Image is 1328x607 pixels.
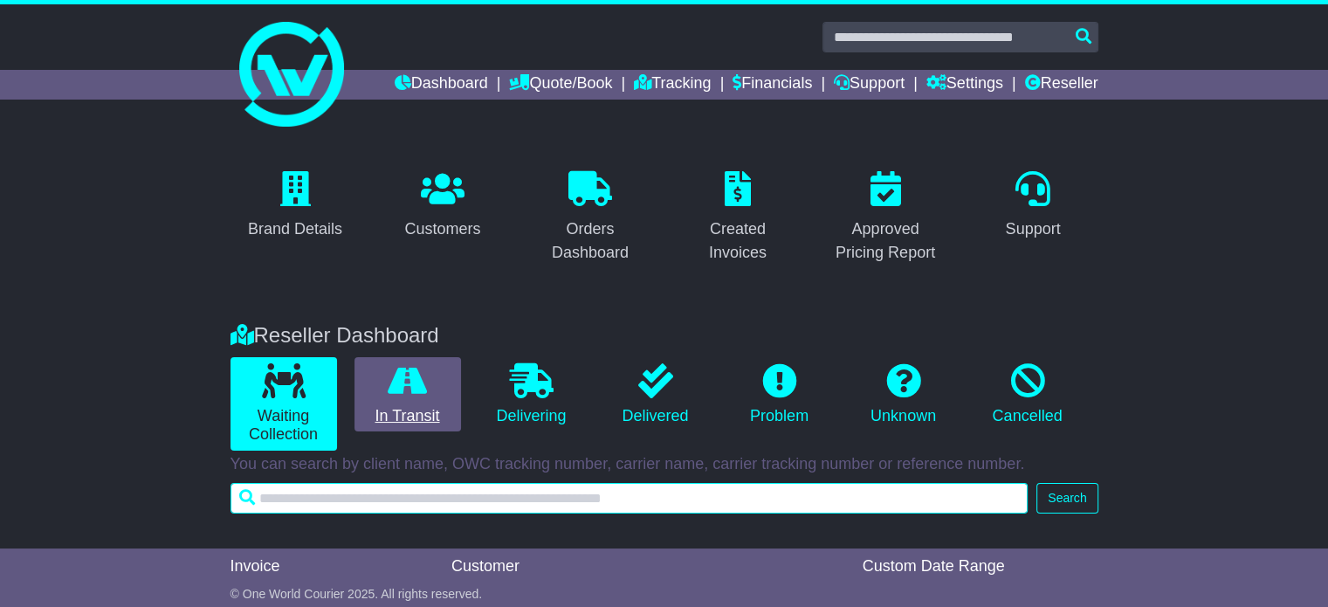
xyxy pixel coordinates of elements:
[726,357,833,432] a: Problem
[1005,217,1060,241] div: Support
[733,70,812,100] a: Financials
[537,217,644,265] div: Orders Dashboard
[478,357,585,432] a: Delivering
[526,165,656,271] a: Orders Dashboard
[451,557,845,576] div: Customer
[231,557,435,576] div: Invoice
[850,357,957,432] a: Unknown
[994,165,1071,247] a: Support
[509,70,612,100] a: Quote/Book
[231,587,483,601] span: © One World Courier 2025. All rights reserved.
[231,455,1098,474] p: You can search by client name, OWC tracking number, carrier name, carrier tracking number or refe...
[231,357,337,451] a: Waiting Collection
[634,70,711,100] a: Tracking
[834,70,905,100] a: Support
[832,217,939,265] div: Approved Pricing Report
[821,165,951,271] a: Approved Pricing Report
[237,165,354,247] a: Brand Details
[393,165,492,247] a: Customers
[1024,70,1097,100] a: Reseller
[926,70,1003,100] a: Settings
[1036,483,1097,514] button: Search
[354,357,461,432] a: In Transit
[222,323,1107,348] div: Reseller Dashboard
[395,70,488,100] a: Dashboard
[673,165,803,271] a: Created Invoices
[248,217,342,241] div: Brand Details
[602,357,709,432] a: Delivered
[404,217,480,241] div: Customers
[974,357,1081,432] a: Cancelled
[863,557,1098,576] div: Custom Date Range
[685,217,792,265] div: Created Invoices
